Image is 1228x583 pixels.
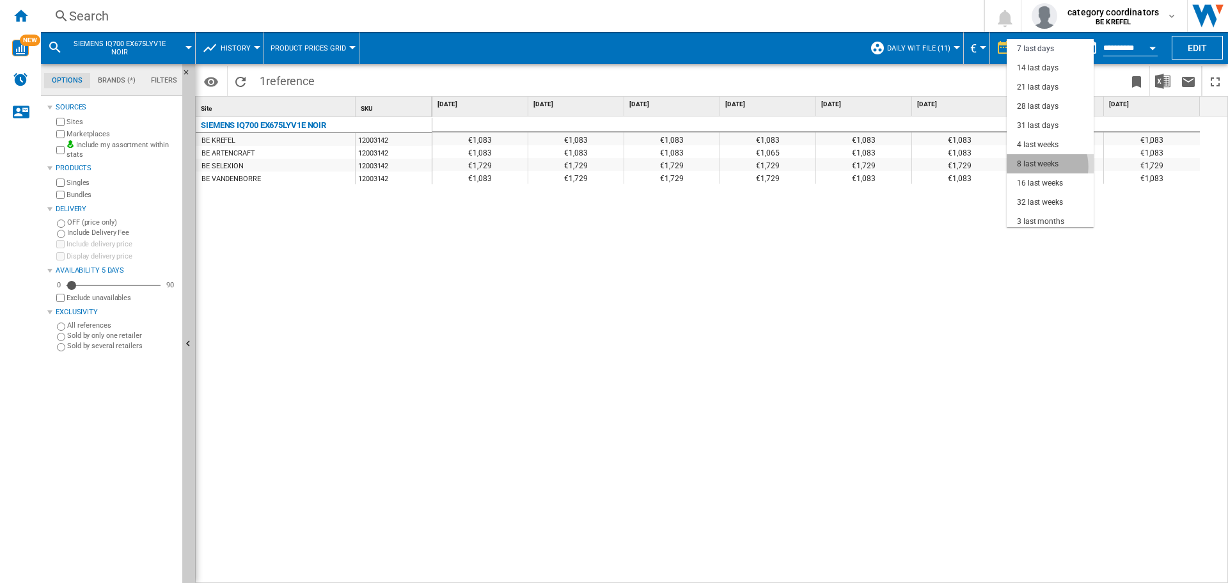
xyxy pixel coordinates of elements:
div: 14 last days [1017,63,1059,74]
div: 31 last days [1017,120,1059,131]
div: 28 last days [1017,101,1059,112]
div: 7 last days [1017,44,1054,54]
div: 16 last weeks [1017,178,1063,189]
div: 3 last months [1017,216,1064,227]
div: 8 last weeks [1017,159,1059,170]
div: 4 last weeks [1017,140,1059,150]
div: 32 last weeks [1017,197,1063,208]
div: 21 last days [1017,82,1059,93]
